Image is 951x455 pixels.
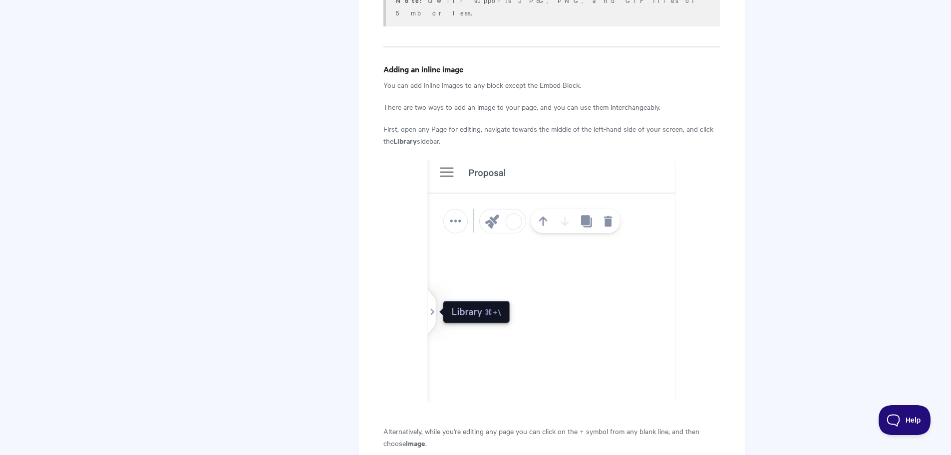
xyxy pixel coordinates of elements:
[393,135,417,146] strong: Library
[383,101,719,113] p: There are two ways to add an image to your page, and you can use them interchangeably.
[383,123,719,147] p: First, open any Page for editing, navigate towards the middle of the left-hand side of your scree...
[406,438,425,448] strong: Image
[879,405,931,435] iframe: Toggle Customer Support
[383,63,719,75] h4: Adding an inline image
[383,425,719,449] p: Alternatively, while you're editing any page you can click on the + symbol from any blank line, a...
[383,79,719,91] p: You can add inline images to any block except the Embed Block.
[427,160,676,402] img: file-PQJvJL2sFv.png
